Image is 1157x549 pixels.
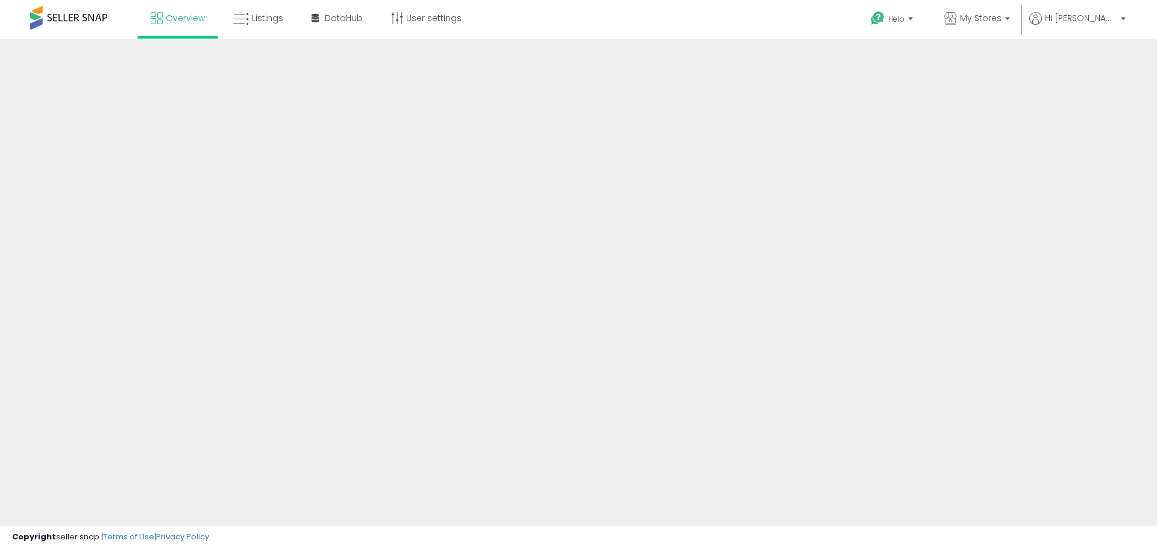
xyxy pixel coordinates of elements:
[166,12,205,24] span: Overview
[960,12,1002,24] span: My Stores
[252,12,283,24] span: Listings
[1029,12,1126,39] a: Hi [PERSON_NAME]
[325,12,363,24] span: DataHub
[861,2,925,39] a: Help
[12,532,209,543] div: seller snap | |
[103,531,154,542] a: Terms of Use
[156,531,209,542] a: Privacy Policy
[12,531,56,542] strong: Copyright
[870,11,885,26] i: Get Help
[1045,12,1117,24] span: Hi [PERSON_NAME]
[888,14,905,24] span: Help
